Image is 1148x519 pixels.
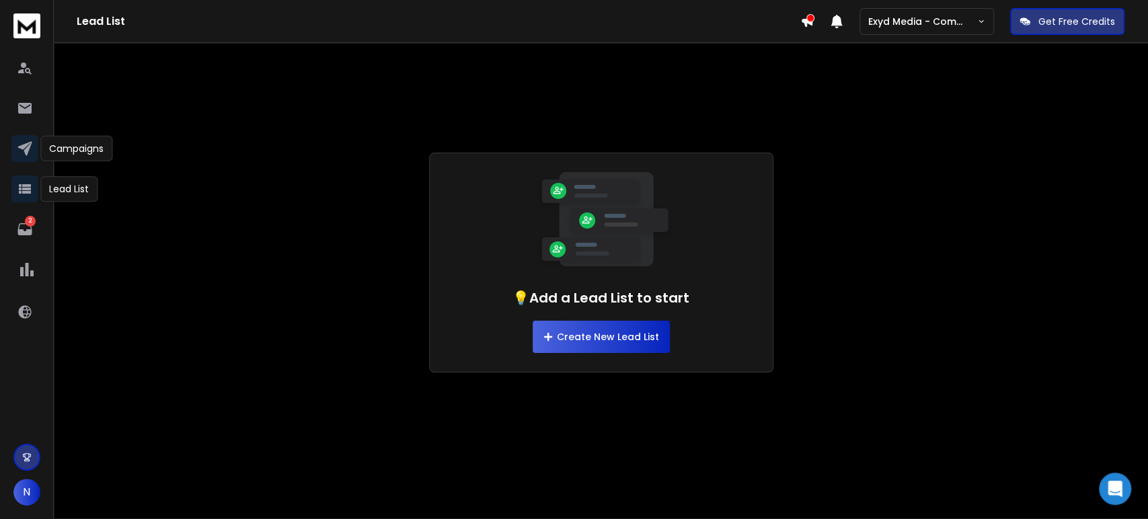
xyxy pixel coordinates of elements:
div: Campaigns [40,136,112,161]
button: N [13,479,40,506]
h1: 💡Add a Lead List to start [512,288,689,307]
h1: Lead List [77,13,800,30]
p: Get Free Credits [1038,15,1115,28]
a: 2 [11,216,38,243]
p: Exyd Media - Commercial Cleaning [868,15,977,28]
div: Open Intercom Messenger [1099,473,1131,505]
div: Lead List [40,176,98,202]
img: logo [13,13,40,38]
p: 2 [25,216,36,227]
button: Create New Lead List [533,321,670,353]
button: Get Free Credits [1010,8,1124,35]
